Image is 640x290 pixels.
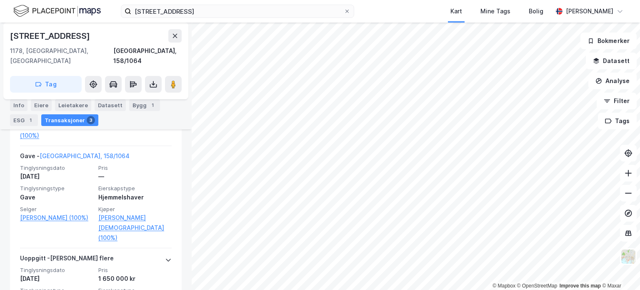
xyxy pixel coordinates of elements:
span: Selger [20,206,93,213]
div: Gave - [20,151,130,164]
div: [PERSON_NAME] [566,6,613,16]
div: [STREET_ADDRESS] [10,29,92,43]
span: Eierskapstype [98,185,172,192]
button: Analyse [588,73,637,89]
div: Mine Tags [480,6,510,16]
span: Pris [98,267,172,274]
div: 3 [87,116,95,124]
a: [PERSON_NAME][DEMOGRAPHIC_DATA] (100%) [98,213,172,243]
div: 1178, [GEOGRAPHIC_DATA], [GEOGRAPHIC_DATA] [10,46,113,66]
span: Pris [98,164,172,171]
img: Z [620,249,636,265]
button: Bokmerker [580,33,637,49]
div: 1 [148,101,157,109]
div: — [98,171,172,182]
div: 1 650 000 kr [98,274,172,284]
a: Mapbox [492,283,515,289]
span: Kjøper [98,206,172,213]
button: Filter [597,93,637,109]
div: [GEOGRAPHIC_DATA], 158/1064 [113,46,182,66]
div: Kart [450,6,462,16]
div: Kontrollprogram for chat [598,250,640,290]
button: Tag [10,76,82,93]
button: Datasett [586,53,637,69]
span: Tinglysningstype [20,185,93,192]
div: Gave [20,192,93,202]
a: [PERSON_NAME] (100%) [20,213,93,223]
div: Datasett [95,99,126,111]
div: Bygg [129,99,160,111]
div: 1 [26,116,35,124]
div: Eiere [31,99,52,111]
div: Info [10,99,27,111]
div: Leietakere [55,99,91,111]
a: [GEOGRAPHIC_DATA], 158/1064 [40,152,130,159]
div: [DATE] [20,274,93,284]
div: Bolig [529,6,543,16]
button: Tags [598,113,637,129]
div: Uoppgitt - [PERSON_NAME] flere [20,253,114,267]
div: [DATE] [20,171,93,182]
div: ESG [10,114,38,126]
div: Hjemmelshaver [98,192,172,202]
span: Tinglysningsdato [20,164,93,171]
div: Transaksjoner [41,114,98,126]
a: OpenStreetMap [517,283,557,289]
img: logo.f888ab2527a4732fd821a326f86c7f29.svg [13,4,101,18]
span: Tinglysningsdato [20,267,93,274]
input: Søk på adresse, matrikkel, gårdeiere, leietakere eller personer [131,5,344,18]
iframe: Chat Widget [598,250,640,290]
a: Improve this map [560,283,601,289]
